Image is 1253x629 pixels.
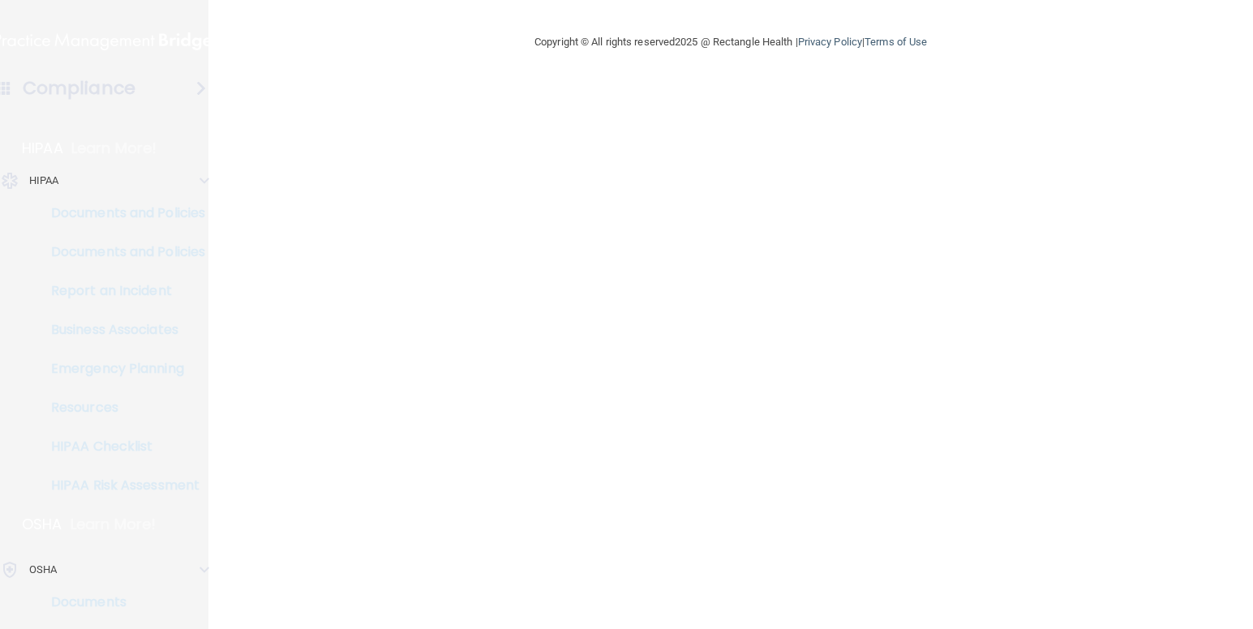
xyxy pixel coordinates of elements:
p: OSHA [22,515,62,534]
div: Copyright © All rights reserved 2025 @ Rectangle Health | | [435,16,1027,68]
p: OSHA [29,560,57,580]
a: Terms of Use [865,36,927,48]
p: Learn More! [71,139,157,158]
p: HIPAA Risk Assessment [11,477,232,494]
p: HIPAA Checklist [11,439,232,455]
p: Report an Incident [11,283,232,299]
p: Emergency Planning [11,361,232,377]
p: HIPAA [29,171,59,190]
h4: Compliance [23,77,135,100]
p: Resources [11,400,232,416]
p: Documents and Policies [11,244,232,260]
p: Learn More! [71,515,157,534]
a: Privacy Policy [798,36,862,48]
p: Documents [11,594,232,610]
p: Documents and Policies [11,205,232,221]
p: HIPAA [22,139,63,158]
p: Business Associates [11,322,232,338]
